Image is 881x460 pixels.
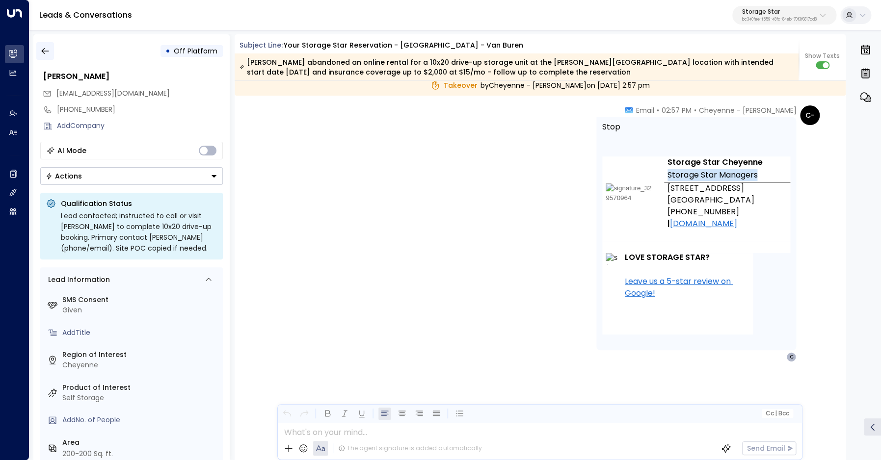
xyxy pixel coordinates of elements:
img: signature_329570964 [606,183,653,215]
span: 02:57 PM [661,105,691,115]
button: Actions [40,167,223,185]
div: Self Storage [62,393,219,403]
span: • [694,105,696,115]
button: Storage Starbc340fee-f559-48fc-84eb-70f3f6817ad8 [732,6,836,25]
span: [STREET_ADDRESS] [667,182,744,194]
div: AddNo. of People [62,415,219,425]
div: Given [62,305,219,315]
a: [DOMAIN_NAME] [670,218,737,230]
span: Sangerweston@gmail.com [56,88,170,99]
div: AddCompany [57,121,223,131]
div: Cheyenne [62,360,219,370]
div: C- [800,105,820,125]
button: Cc|Bcc [762,409,793,418]
button: Undo [281,408,293,420]
div: • [165,42,170,60]
span: [PHONE_NUMBER] [667,206,739,218]
span: Email [636,105,654,115]
div: The agent signature is added automatically [338,444,481,453]
p: Qualification Status [61,199,217,208]
span: Cc Bcc [766,410,789,417]
label: Region of Interest [62,350,219,360]
span: | [775,410,777,417]
div: Your Storage Star Reservation - [GEOGRAPHIC_DATA] - Van Buren [284,40,523,51]
b: Storage Star Cheyenne [667,156,762,168]
p: Storage Star [742,9,817,15]
div: Actions [46,172,82,180]
div: [PHONE_NUMBER] [57,104,223,115]
span: Subject Line: [240,40,283,50]
div: Stop [602,121,790,133]
span: • [656,105,659,115]
span: Off Platform [174,46,217,56]
div: by Cheyenne - [PERSON_NAME] on [DATE] 2:57 pm [235,76,846,96]
div: Lead Information [45,275,110,285]
b: LOVE STORAGE STAR? [625,252,710,263]
a: Leave us a 5-star review on Google! [625,276,749,299]
span: Cheyenne - [PERSON_NAME] [698,105,796,115]
div: [GEOGRAPHIC_DATA] [667,194,787,206]
p: bc340fee-f559-48fc-84eb-70f3f6817ad8 [742,18,817,22]
img: signature_3409399954 [606,253,617,265]
div: 200-200 Sq. ft. [62,449,113,459]
div: AddTitle [62,328,219,338]
label: Area [62,437,219,448]
div: AI Mode [57,146,86,155]
div: Lead contacted; instructed to call or visit [PERSON_NAME] to complete 10x20 drive-up booking. Pri... [61,210,217,254]
div: [PERSON_NAME] [43,71,223,82]
div: C [786,352,796,362]
b: | [667,218,670,229]
a: Leads & Conversations [39,9,132,21]
div: Button group with a nested menu [40,167,223,185]
span: [EMAIL_ADDRESS][DOMAIN_NAME] [56,88,170,98]
div: [PERSON_NAME] abandoned an online rental for a 10x20 drive-up storage unit at the [PERSON_NAME][G... [240,57,793,77]
span: Takeover [430,80,477,91]
label: Product of Interest [62,383,219,393]
span: Storage Star Managers [667,169,757,181]
span: Show Texts [805,51,840,60]
button: Redo [298,408,310,420]
label: SMS Consent [62,295,219,305]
